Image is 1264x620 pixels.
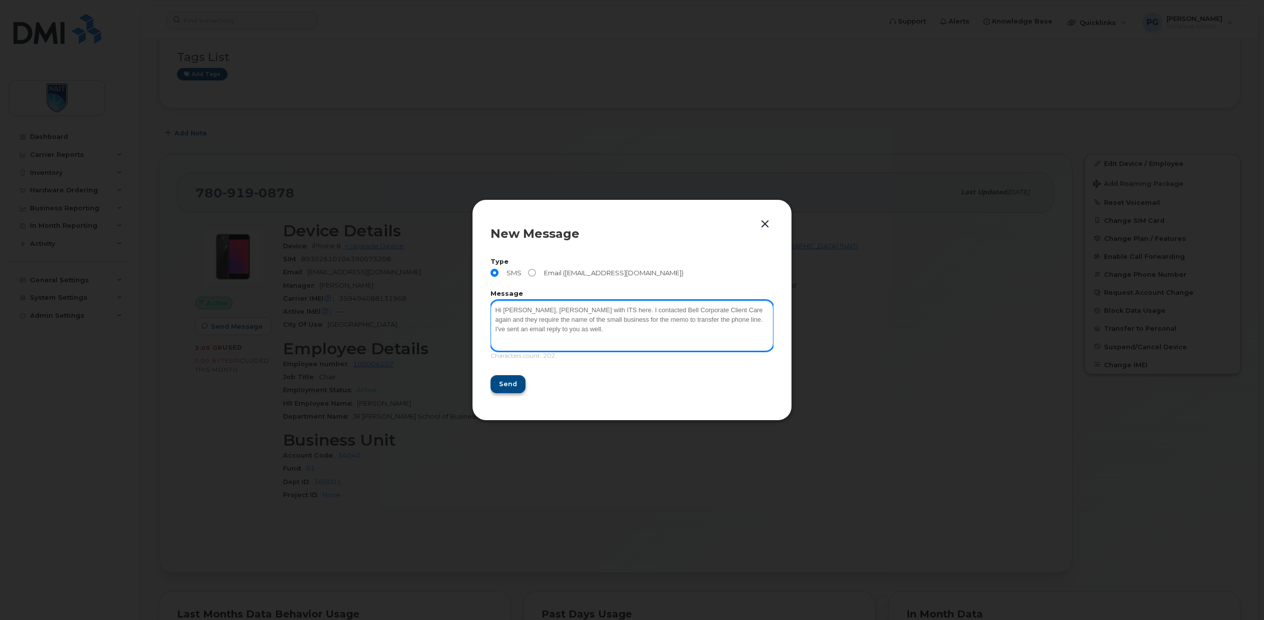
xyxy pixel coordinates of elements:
[499,379,517,389] span: Send
[502,269,521,277] span: SMS
[490,259,773,265] label: Type
[540,269,683,277] span: Email ([EMAIL_ADDRESS][DOMAIN_NAME])
[490,351,773,366] div: Characters count: 202
[490,228,773,240] div: New Message
[490,269,498,277] input: SMS
[490,291,773,297] label: Message
[490,375,525,393] button: Send
[528,269,536,277] input: Email ([EMAIL_ADDRESS][DOMAIN_NAME])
